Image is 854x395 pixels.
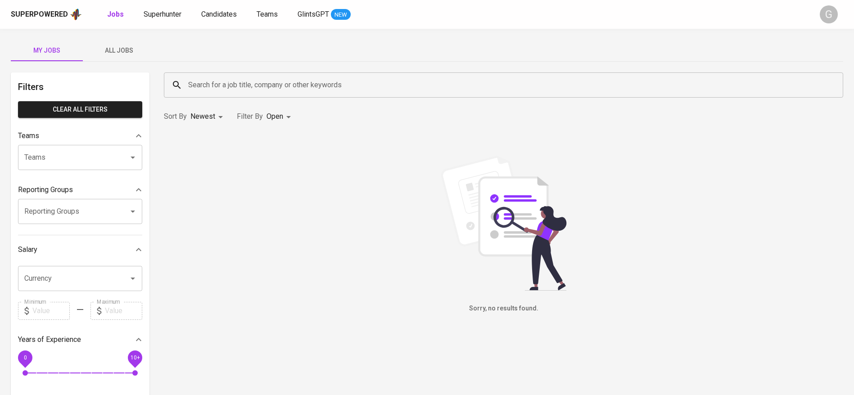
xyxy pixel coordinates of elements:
[18,80,142,94] h6: Filters
[127,272,139,285] button: Open
[107,10,124,18] b: Jobs
[32,302,70,320] input: Value
[18,244,37,255] p: Salary
[107,9,126,20] a: Jobs
[88,45,149,56] span: All Jobs
[25,104,135,115] span: Clear All filters
[257,10,278,18] span: Teams
[127,151,139,164] button: Open
[130,354,140,360] span: 10+
[190,108,226,125] div: Newest
[267,108,294,125] div: Open
[70,8,82,21] img: app logo
[298,10,329,18] span: GlintsGPT
[18,127,142,145] div: Teams
[144,10,181,18] span: Superhunter
[164,111,187,122] p: Sort By
[436,156,571,291] img: file_searching.svg
[190,111,215,122] p: Newest
[201,10,237,18] span: Candidates
[105,302,142,320] input: Value
[18,181,142,199] div: Reporting Groups
[18,184,73,195] p: Reporting Groups
[11,8,82,21] a: Superpoweredapp logo
[331,10,351,19] span: NEW
[164,304,843,314] h6: Sorry, no results found.
[18,101,142,118] button: Clear All filters
[257,9,280,20] a: Teams
[18,334,81,345] p: Years of Experience
[237,111,263,122] p: Filter By
[18,241,142,259] div: Salary
[267,112,283,121] span: Open
[18,130,39,141] p: Teams
[298,9,351,20] a: GlintsGPT NEW
[11,9,68,20] div: Superpowered
[18,331,142,349] div: Years of Experience
[23,354,27,360] span: 0
[201,9,239,20] a: Candidates
[127,205,139,218] button: Open
[820,5,838,23] div: G
[16,45,77,56] span: My Jobs
[144,9,183,20] a: Superhunter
